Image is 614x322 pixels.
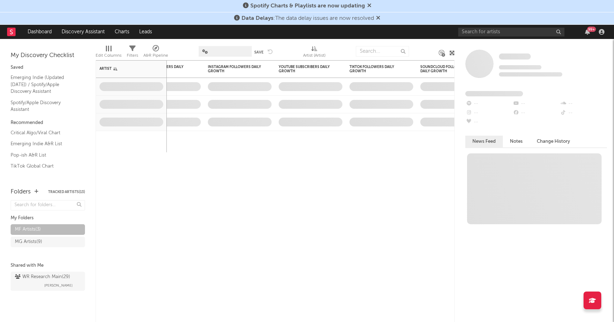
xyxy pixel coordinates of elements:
div: -- [560,108,607,118]
div: Recommended [11,119,85,127]
div: -- [465,99,512,108]
div: -- [560,99,607,108]
a: Spotify/Apple Discovery Assistant [11,99,78,113]
div: Artist [100,67,153,71]
div: -- [465,118,512,127]
a: Dashboard [23,25,57,39]
div: Shared with Me [11,261,85,270]
button: Undo the changes to the current view. [268,48,273,55]
span: Dismiss [376,16,380,21]
div: Saved [11,63,85,72]
button: 99+ [585,29,590,35]
a: WR Research Main(29)[PERSON_NAME] [11,272,85,291]
span: : The data delay issues are now resolved [241,16,374,21]
a: Discovery Assistant [57,25,110,39]
div: WR Research Main ( 29 ) [15,273,70,281]
span: Tracking Since: [DATE] [499,65,541,69]
div: -- [512,99,559,108]
button: Notes [503,136,530,147]
a: Charts [110,25,134,39]
div: Edit Columns [96,51,121,60]
a: Leads [134,25,157,39]
div: Filters [127,51,138,60]
a: Critical Algo/Viral Chart [11,129,78,137]
div: 99 + [587,27,596,32]
div: My Discovery Checklist [11,51,85,60]
span: Spotify Charts & Playlists are now updating [250,3,365,9]
span: Some Artist [499,53,531,60]
div: TikTok Followers Daily Growth [349,65,403,73]
div: SoundCloud Followers Daily Growth [420,65,473,73]
a: MG Artists(9) [11,237,85,247]
input: Search... [356,46,409,57]
div: MF Artists ( 3 ) [15,225,41,234]
span: Dismiss [367,3,371,9]
div: -- [465,108,512,118]
div: MG Artists ( 9 ) [15,238,42,246]
button: News Feed [465,136,503,147]
div: Artist (Artist) [303,43,325,63]
div: Edit Columns [96,43,121,63]
div: A&R Pipeline [143,51,168,60]
a: Emerging Indie A&R List [11,140,78,148]
div: Artist (Artist) [303,51,325,60]
div: Filters [127,43,138,63]
input: Search for folders... [11,200,85,210]
button: Save [254,50,263,54]
div: A&R Pipeline [143,43,168,63]
div: YouTube Subscribers Daily Growth [279,65,332,73]
span: Data Delays [241,16,273,21]
input: Search for artists [458,28,564,36]
a: MF Artists(3) [11,224,85,235]
div: Folders [11,188,31,196]
a: Some Artist [499,53,531,60]
a: Emerging Indie (Updated [DATE]) / Spotify/Apple Discovery Assistant [11,74,78,95]
a: Recommended For You [11,174,78,181]
span: 0 fans last week [499,72,562,77]
span: [PERSON_NAME] [44,281,73,290]
div: -- [512,108,559,118]
div: My Folders [11,214,85,222]
span: Fans Added by Platform [465,91,523,96]
a: TikTok Global Chart [11,162,78,170]
button: Tracked Artists(13) [48,190,85,194]
a: Pop-ish A&R List [11,151,78,159]
div: Instagram Followers Daily Growth [208,65,261,73]
button: Change History [530,136,577,147]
